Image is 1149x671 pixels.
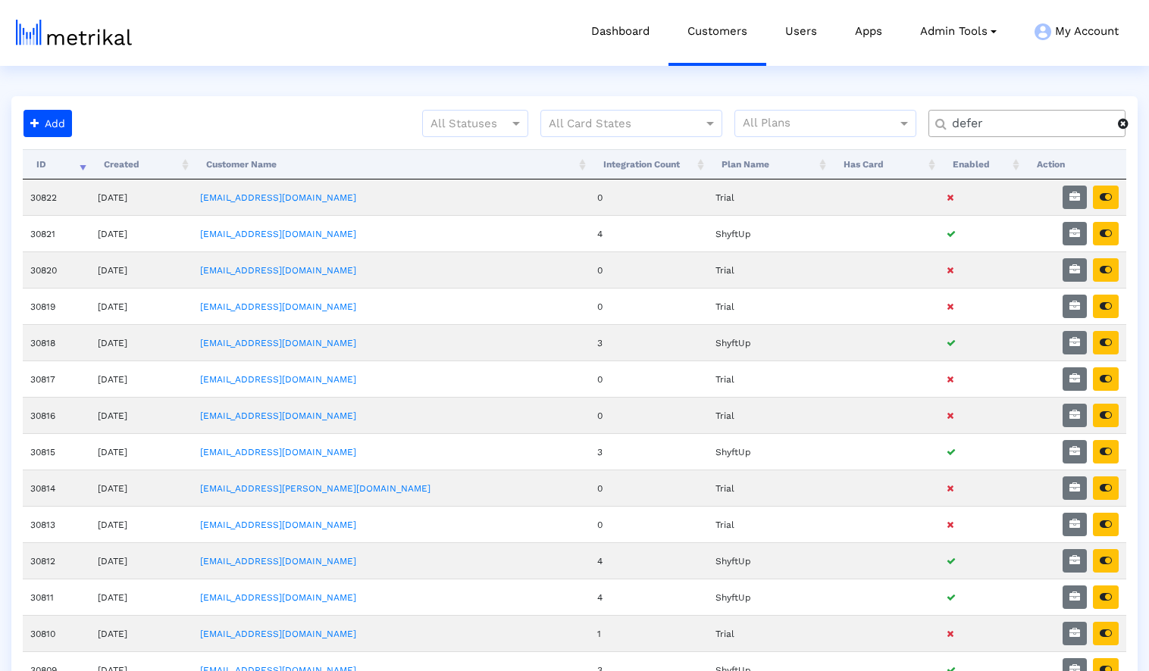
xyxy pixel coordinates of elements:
[708,433,829,470] td: ShyftUp
[23,149,90,179] th: ID: activate to sort column ascending
[590,397,708,433] td: 0
[590,506,708,542] td: 0
[1023,149,1126,179] th: Action
[200,629,356,639] a: [EMAIL_ADDRESS][DOMAIN_NAME]
[200,265,356,276] a: [EMAIL_ADDRESS][DOMAIN_NAME]
[743,114,900,134] input: All Plans
[200,592,356,603] a: [EMAIL_ADDRESS][DOMAIN_NAME]
[90,506,192,542] td: [DATE]
[200,301,356,312] a: [EMAIL_ADDRESS][DOMAIN_NAME]
[90,433,192,470] td: [DATE]
[90,149,192,179] th: Created: activate to sort column ascending
[708,506,829,542] td: Trial
[708,397,829,433] td: Trial
[23,542,90,579] td: 30812
[23,397,90,433] td: 30816
[90,288,192,324] td: [DATE]
[23,251,90,288] td: 30820
[590,179,708,215] td: 0
[708,251,829,288] td: Trial
[23,288,90,324] td: 30819
[708,149,829,179] th: Plan Name: activate to sort column ascending
[90,542,192,579] td: [DATE]
[590,324,708,360] td: 3
[200,520,356,530] a: [EMAIL_ADDRESS][DOMAIN_NAME]
[590,470,708,506] td: 0
[200,229,356,239] a: [EMAIL_ADDRESS][DOMAIN_NAME]
[23,324,90,360] td: 30818
[23,215,90,251] td: 30821
[708,615,829,651] td: Trial
[708,542,829,579] td: ShyftUp
[90,470,192,506] td: [DATE]
[200,483,430,494] a: [EMAIL_ADDRESS][PERSON_NAME][DOMAIN_NAME]
[23,433,90,470] td: 30815
[708,579,829,615] td: ShyftUp
[200,410,356,421] a: [EMAIL_ADDRESS][DOMAIN_NAME]
[23,179,90,215] td: 30822
[941,116,1118,132] input: Customer Name
[939,149,1023,179] th: Enabled: activate to sort column ascending
[90,397,192,433] td: [DATE]
[23,506,90,542] td: 30813
[90,179,192,215] td: [DATE]
[23,615,90,651] td: 30810
[23,579,90,615] td: 30811
[708,360,829,397] td: Trial
[1035,23,1051,40] img: my-account-menu-icon.png
[590,433,708,470] td: 3
[590,149,708,179] th: Integration Count: activate to sort column ascending
[590,251,708,288] td: 0
[90,579,192,615] td: [DATE]
[90,360,192,397] td: [DATE]
[23,470,90,506] td: 30814
[590,542,708,579] td: 4
[200,192,356,203] a: [EMAIL_ADDRESS][DOMAIN_NAME]
[200,374,356,385] a: [EMAIL_ADDRESS][DOMAIN_NAME]
[90,615,192,651] td: [DATE]
[708,215,829,251] td: ShyftUp
[708,179,829,215] td: Trial
[200,338,356,348] a: [EMAIL_ADDRESS][DOMAIN_NAME]
[193,149,590,179] th: Customer Name: activate to sort column ascending
[23,110,72,137] button: Add
[90,215,192,251] td: [DATE]
[90,324,192,360] td: [DATE]
[590,615,708,651] td: 1
[200,447,356,457] a: [EMAIL_ADDRESS][DOMAIN_NAME]
[90,251,192,288] td: [DATE]
[23,360,90,397] td: 30817
[16,20,132,45] img: metrical-logo-light.png
[549,114,687,134] input: All Card States
[590,288,708,324] td: 0
[708,288,829,324] td: Trial
[830,149,939,179] th: Has Card: activate to sort column ascending
[708,324,829,360] td: ShyftUp
[200,556,356,566] a: [EMAIL_ADDRESS][DOMAIN_NAME]
[590,360,708,397] td: 0
[590,579,708,615] td: 4
[708,470,829,506] td: Trial
[590,215,708,251] td: 4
